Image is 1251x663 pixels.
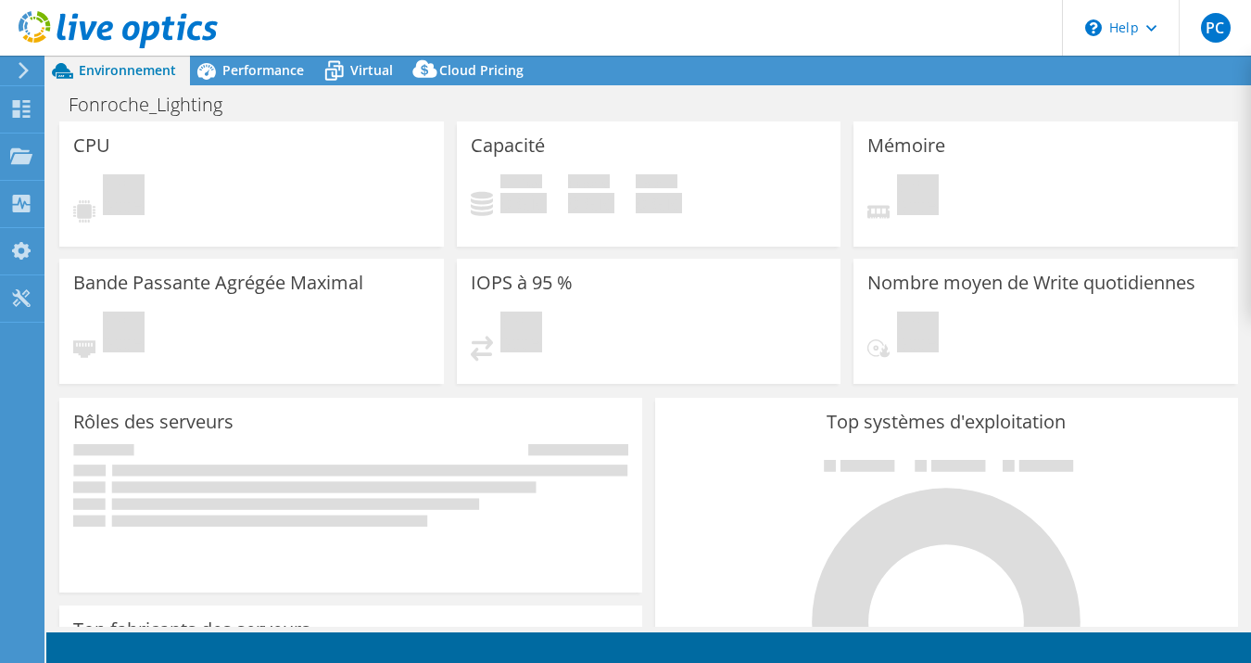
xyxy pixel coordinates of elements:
[60,95,251,115] h1: Fonroche_Lighting
[103,174,145,220] span: En attente
[103,312,145,357] span: En attente
[897,174,939,220] span: En attente
[500,193,547,213] h4: 0 Gio
[867,273,1195,293] h3: Nombre moyen de Write quotidiennes
[568,174,610,193] span: Espace libre
[350,61,393,79] span: Virtual
[79,61,176,79] span: Environnement
[471,273,573,293] h3: IOPS à 95 %
[867,135,945,156] h3: Mémoire
[73,619,310,640] h3: Top fabricants des serveurs
[439,61,524,79] span: Cloud Pricing
[636,193,682,213] h4: 0 Gio
[471,135,545,156] h3: Capacité
[73,412,234,432] h3: Rôles des serveurs
[73,273,363,293] h3: Bande Passante Agrégée Maximal
[500,312,542,357] span: En attente
[897,312,939,357] span: En attente
[1085,19,1102,36] svg: \n
[568,193,614,213] h4: 0 Gio
[669,412,1224,432] h3: Top systèmes d'exploitation
[73,135,110,156] h3: CPU
[500,174,542,193] span: Utilisé
[1201,13,1231,43] span: PC
[222,61,304,79] span: Performance
[636,174,677,193] span: Total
